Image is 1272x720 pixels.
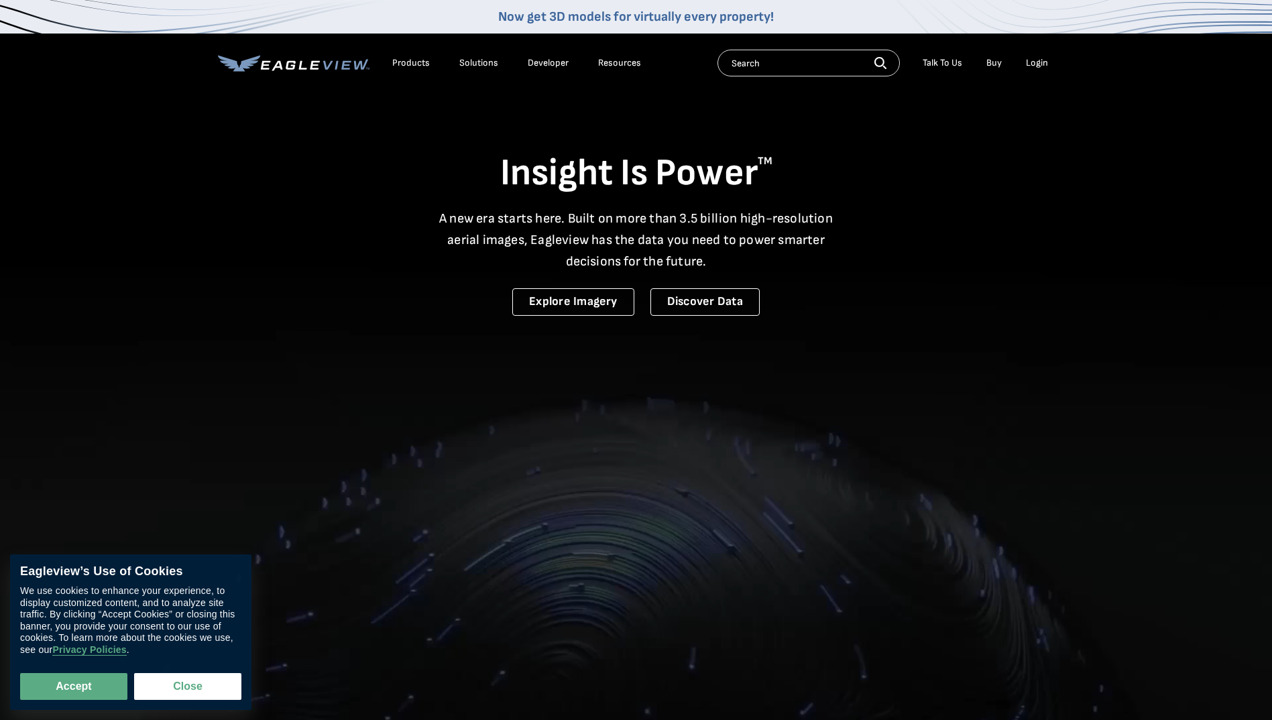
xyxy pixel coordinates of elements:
div: Products [392,57,430,69]
div: Login [1026,57,1048,69]
div: Resources [598,57,641,69]
h1: Insight Is Power [218,150,1055,197]
a: Explore Imagery [512,288,634,316]
button: Accept [20,673,127,700]
a: Developer [528,57,569,69]
div: Solutions [459,57,498,69]
div: Talk To Us [923,57,962,69]
p: A new era starts here. Built on more than 3.5 billion high-resolution aerial images, Eagleview ha... [431,208,842,272]
a: Discover Data [650,288,760,316]
input: Search [717,50,900,76]
a: Privacy Policies [52,645,126,656]
a: Now get 3D models for virtually every property! [498,9,774,25]
sup: TM [758,155,772,168]
button: Close [134,673,241,700]
div: Eagleview’s Use of Cookies [20,564,241,579]
div: We use cookies to enhance your experience, to display customized content, and to analyze site tra... [20,586,241,656]
a: Buy [986,57,1002,69]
